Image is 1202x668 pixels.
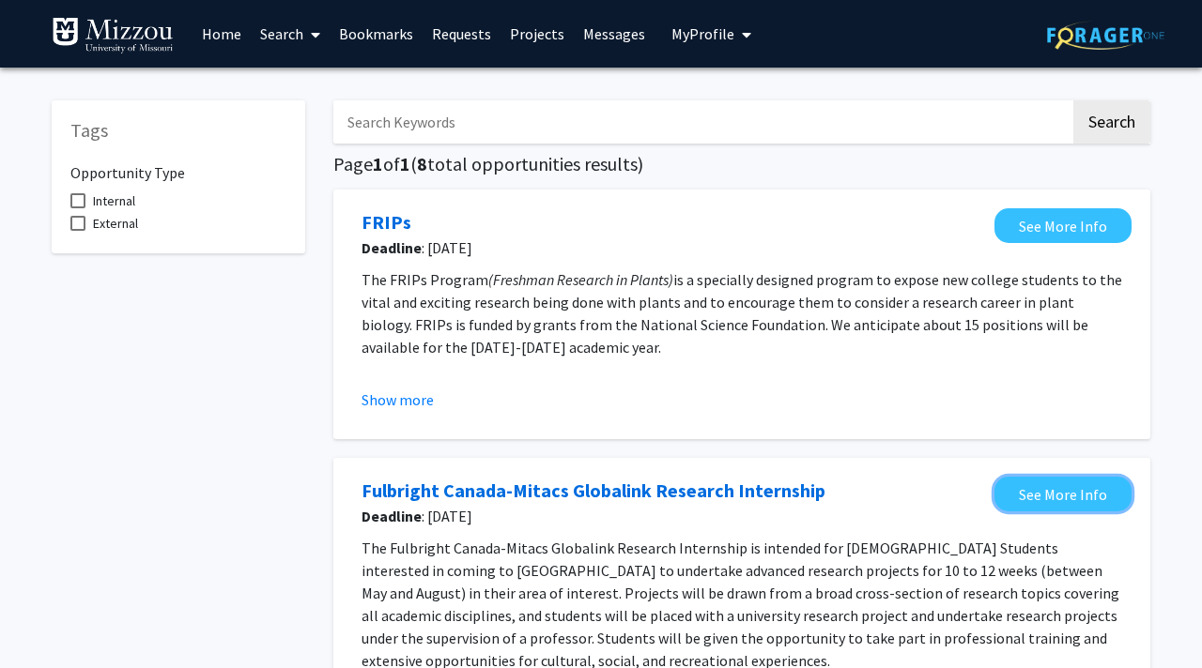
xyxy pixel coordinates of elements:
[362,507,422,525] b: Deadline
[362,505,985,527] span: : [DATE]
[333,153,1150,175] h5: Page of ( total opportunities results)
[193,1,251,67] a: Home
[362,388,434,411] button: Show more
[994,208,1132,243] a: Opens in a new tab
[501,1,574,67] a: Projects
[93,190,135,212] span: Internal
[671,24,734,43] span: My Profile
[362,270,1122,357] span: is a specially designed program to expose new college students to the vital and exciting research...
[70,119,286,142] h5: Tags
[70,149,286,182] h6: Opportunity Type
[1073,100,1150,144] button: Search
[362,477,825,505] a: Opens in a new tab
[488,270,673,289] em: (Freshman Research in Plants)
[14,584,80,654] iframe: Chat
[333,100,1071,144] input: Search Keywords
[574,1,655,67] a: Messages
[93,212,138,235] span: External
[362,208,411,236] a: Opens in a new tab
[417,152,427,175] span: 8
[362,238,422,257] b: Deadline
[52,17,174,54] img: University of Missouri Logo
[330,1,423,67] a: Bookmarks
[994,477,1132,511] a: Opens in a new tab
[400,152,410,175] span: 1
[251,1,330,67] a: Search
[1047,21,1164,50] img: ForagerOne Logo
[362,270,488,289] span: The FRIPs Program
[423,1,501,67] a: Requests
[362,236,985,259] span: : [DATE]
[373,152,383,175] span: 1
